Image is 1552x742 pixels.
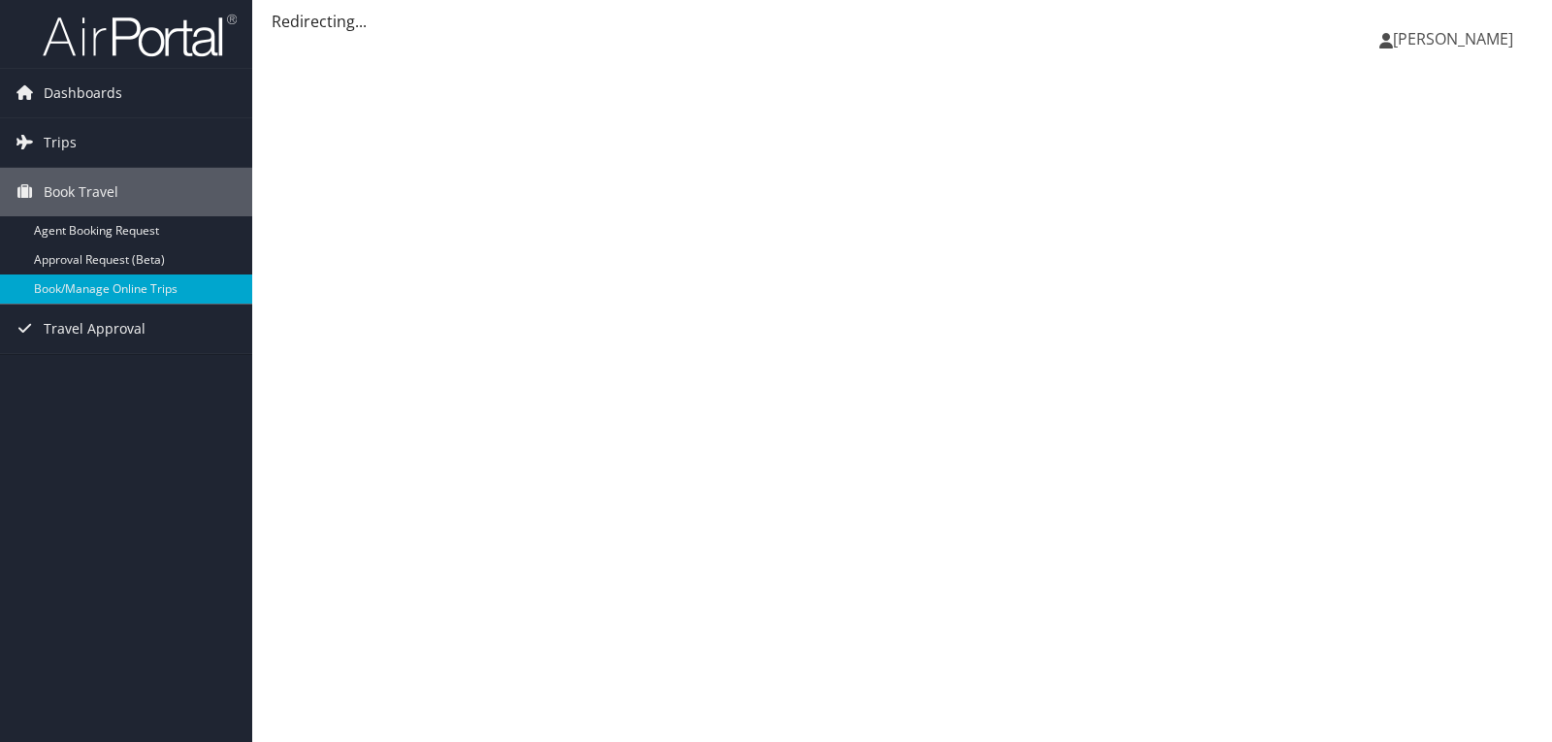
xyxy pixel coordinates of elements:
span: Travel Approval [44,305,145,353]
span: Book Travel [44,168,118,216]
a: [PERSON_NAME] [1379,10,1533,68]
span: Trips [44,118,77,167]
img: airportal-logo.png [43,13,237,58]
div: Redirecting... [272,10,1533,33]
span: Dashboards [44,69,122,117]
span: [PERSON_NAME] [1393,28,1513,49]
